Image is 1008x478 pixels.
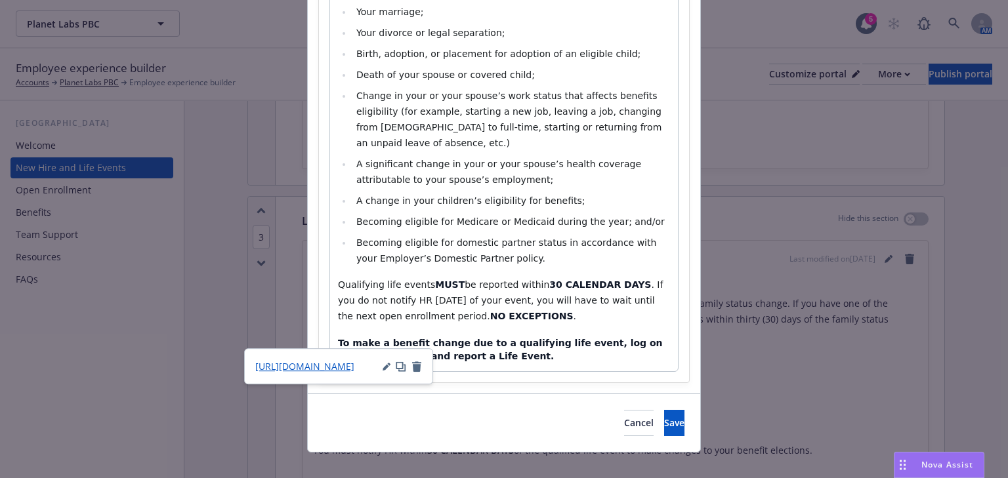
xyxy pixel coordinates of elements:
[338,338,665,361] span: To make a benefit change due to a qualifying life event, log on to
[431,351,554,361] span: and report a Life Event.
[624,410,654,436] button: Cancel
[356,195,585,206] span: A change in your children’s eligibility for benefits;​
[894,452,911,477] div: Drag to move
[338,279,666,321] span: . If you do not notify HR [DATE] of your event, you will have to wait until the next open enrollm...
[356,49,640,59] span: Birth, adoption, or placement for adoption of an eligible child;​
[664,416,684,429] span: Save
[356,90,665,148] span: Change in your or your spouse’s work status that affects benefits eligibility (for example, start...
[490,311,574,321] strong: NO EXCEPTIONS
[255,359,354,373] a: [URL][DOMAIN_NAME]
[356,159,644,185] span: A significant change in your or your spouse’s health coverage attributable to your spouse’s emplo...
[465,279,549,290] span: be reported within
[921,459,973,470] span: Nova Assist
[894,452,984,478] button: Nova Assist
[356,70,535,80] span: Death of your spouse or covered child;​
[356,28,505,38] span: Your divorce or legal separation;​
[664,410,684,436] button: Save
[356,216,665,227] span: Becoming eligible for Medicare or Medicaid during the year; and/or​
[356,7,424,17] span: Your marriage;​
[356,237,660,264] span: Becoming eligible for domestic partner status in accordance with your Employer’s Domestic Partner...
[338,279,435,290] span: Qualifying life events
[624,416,654,429] span: Cancel
[435,279,465,290] strong: MUST
[549,279,651,290] strong: 30 CALENDAR DAYS
[574,311,576,321] span: .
